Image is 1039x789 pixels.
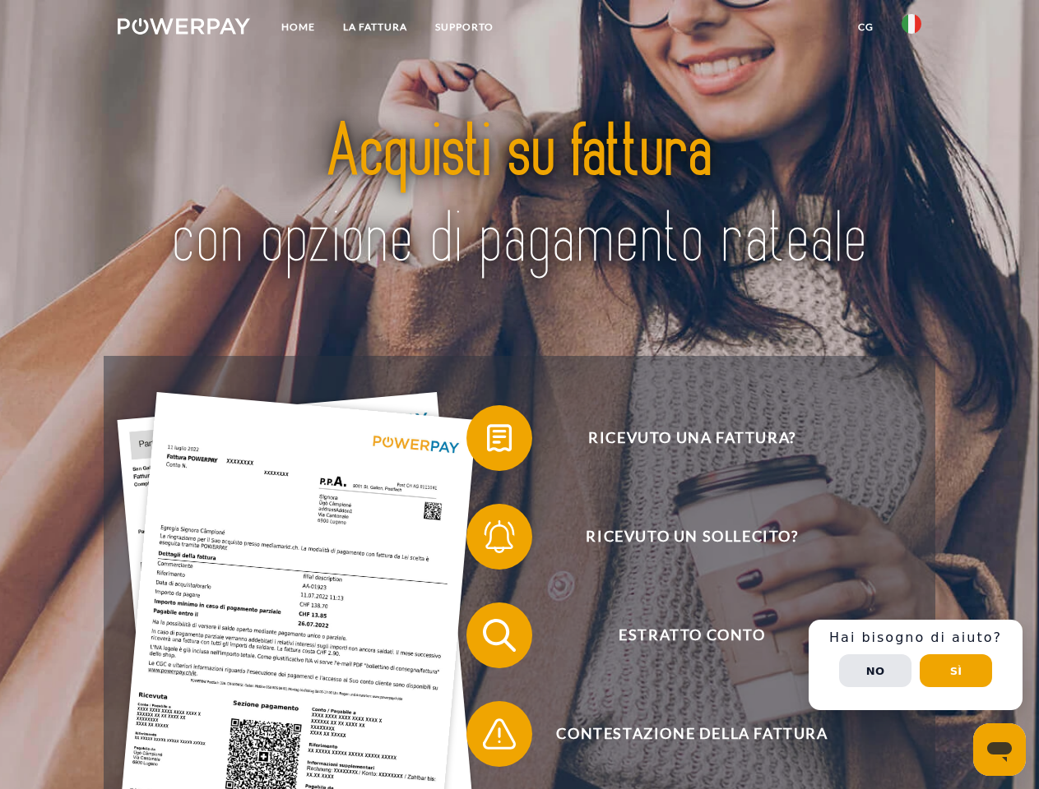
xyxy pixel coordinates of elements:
button: Ricevuto un sollecito? [466,504,894,570]
span: Ricevuto una fattura? [490,405,893,471]
iframe: Pulsante per aprire la finestra di messaggistica [973,723,1026,776]
a: LA FATTURA [329,12,421,42]
button: Sì [920,654,992,687]
a: Home [267,12,329,42]
div: Schnellhilfe [809,620,1023,710]
img: qb_bill.svg [479,418,520,459]
h3: Hai bisogno di aiuto? [819,630,1013,646]
button: No [839,654,911,687]
img: qb_search.svg [479,615,520,656]
a: CG [844,12,888,42]
span: Ricevuto un sollecito? [490,504,893,570]
img: qb_bell.svg [479,516,520,557]
img: it [902,14,921,34]
img: qb_warning.svg [479,713,520,754]
a: Supporto [421,12,508,42]
img: title-powerpay_it.svg [157,79,882,315]
button: Estratto conto [466,602,894,668]
span: Contestazione della fattura [490,701,893,767]
img: logo-powerpay-white.svg [118,18,250,35]
span: Estratto conto [490,602,893,668]
button: Ricevuto una fattura? [466,405,894,471]
button: Contestazione della fattura [466,701,894,767]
